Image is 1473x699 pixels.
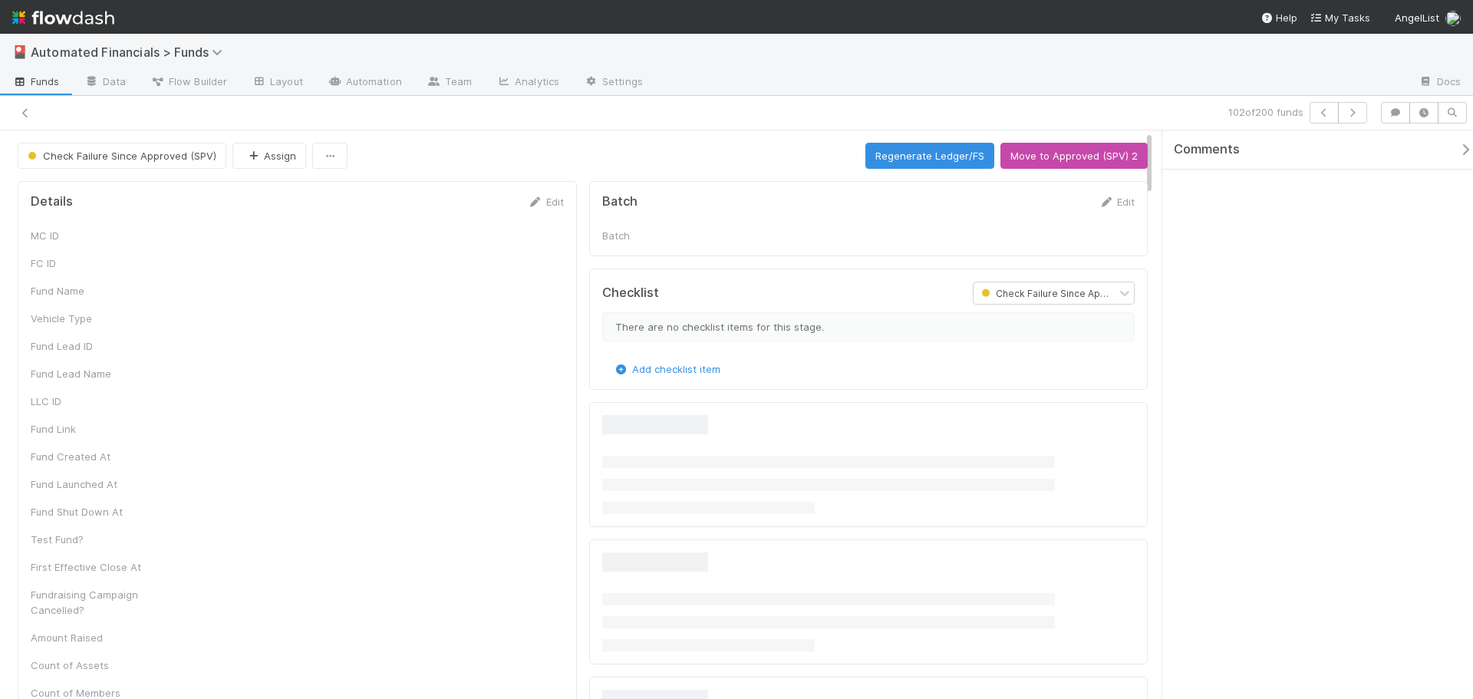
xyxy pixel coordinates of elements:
[31,394,146,409] div: LLC ID
[31,194,73,209] h5: Details
[12,45,28,58] span: 🎴
[978,288,1161,299] span: Check Failure Since Approved (SPV)
[602,228,717,243] div: Batch
[1228,104,1303,120] span: 102 of 200 funds
[31,421,146,437] div: Fund Link
[572,71,655,95] a: Settings
[150,74,227,89] span: Flow Builder
[138,71,239,95] a: Flow Builder
[31,338,146,354] div: Fund Lead ID
[31,228,146,243] div: MC ID
[12,74,60,89] span: Funds
[31,449,146,464] div: Fund Created At
[1406,71,1473,95] a: Docs
[1445,11,1461,26] img: avatar_574f8970-b283-40ff-a3d7-26909d9947cc.png
[31,366,146,381] div: Fund Lead Name
[602,312,1135,341] div: There are no checklist items for this stage.
[25,150,216,162] span: Check Failure Since Approved (SPV)
[239,71,315,95] a: Layout
[31,587,146,618] div: Fundraising Campaign Cancelled?
[31,476,146,492] div: Fund Launched At
[484,71,572,95] a: Analytics
[315,71,414,95] a: Automation
[1174,142,1240,157] span: Comments
[31,256,146,271] div: FC ID
[31,311,146,326] div: Vehicle Type
[31,504,146,519] div: Fund Shut Down At
[31,532,146,547] div: Test Fund?
[31,559,146,575] div: First Effective Close At
[18,143,226,169] button: Check Failure Since Approved (SPV)
[614,363,720,375] a: Add checklist item
[1310,10,1370,25] a: My Tasks
[602,285,659,301] h5: Checklist
[865,143,994,169] button: Regenerate Ledger/FS
[12,5,114,31] img: logo-inverted-e16ddd16eac7371096b0.svg
[72,71,138,95] a: Data
[232,143,306,169] button: Assign
[1395,12,1439,24] span: AngelList
[1260,10,1297,25] div: Help
[1099,196,1135,208] a: Edit
[31,658,146,673] div: Count of Assets
[31,630,146,645] div: Amount Raised
[31,283,146,298] div: Fund Name
[602,194,638,209] h5: Batch
[1000,143,1148,169] button: Move to Approved (SPV) 2
[31,45,230,60] span: Automated Financials > Funds
[1310,12,1370,24] span: My Tasks
[414,71,484,95] a: Team
[528,196,564,208] a: Edit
